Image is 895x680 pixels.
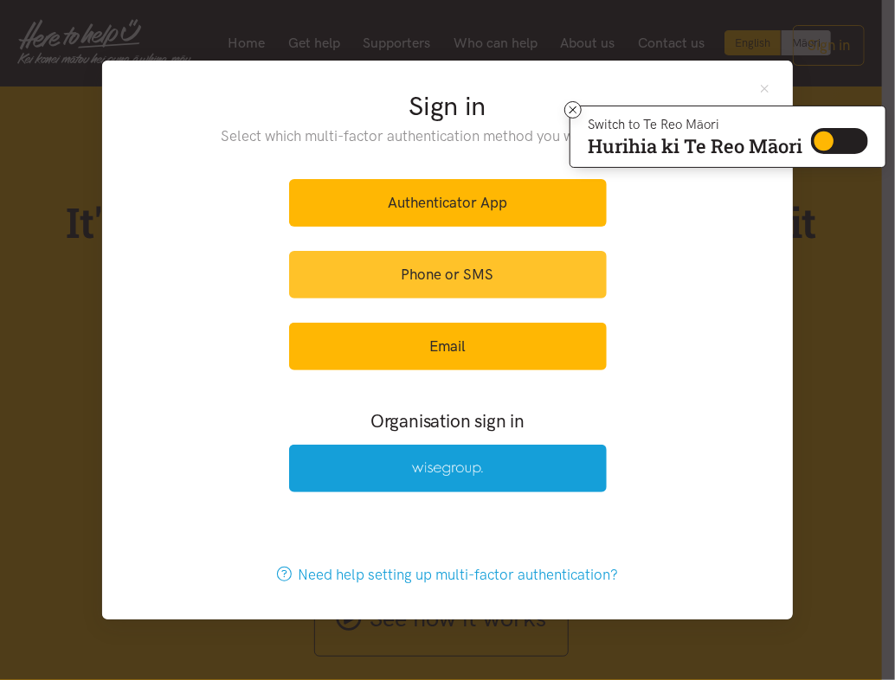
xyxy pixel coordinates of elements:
[186,88,710,125] h2: Sign in
[588,119,802,130] p: Switch to Te Reo Māori
[289,179,607,227] a: Authenticator App
[412,462,483,477] img: Wise Group
[289,251,607,298] a: Phone or SMS
[241,408,654,433] h3: Organisation sign in
[259,551,637,599] a: Need help setting up multi-factor authentication?
[588,138,802,154] p: Hurihia ki Te Reo Māori
[289,323,607,370] a: Email
[186,125,710,148] p: Select which multi-factor authentication method you would like to use
[757,81,772,96] button: Close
